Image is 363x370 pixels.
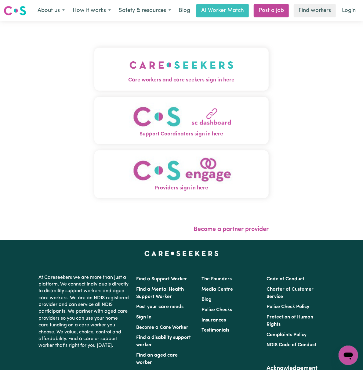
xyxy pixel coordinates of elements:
a: Charter of Customer Service [267,287,314,299]
a: Find a disability support worker [136,335,191,347]
a: NDIS Code of Conduct [267,343,317,347]
a: Police Check Policy [267,304,309,309]
a: Code of Conduct [267,277,304,282]
span: Providers sign in here [94,184,269,192]
button: Providers sign in here [94,150,269,198]
a: Protection of Human Rights [267,315,313,327]
a: Become a partner provider [194,226,269,232]
a: Sign In [136,315,151,320]
a: Media Centre [201,287,233,292]
a: Careseekers home page [144,251,219,256]
img: Careseekers logo [4,5,26,16]
a: Post a job [254,4,289,17]
a: Find a Support Worker [136,277,187,282]
a: Careseekers logo [4,4,26,18]
a: Blog [201,297,212,302]
p: At Careseekers we are more than just a platform. We connect individuals directly to disability su... [39,272,129,352]
a: The Founders [201,277,232,282]
a: AI Worker Match [196,4,249,17]
a: Post your care needs [136,304,183,309]
a: Find workers [294,4,336,17]
a: Find a Mental Health Support Worker [136,287,184,299]
a: Become a Care Worker [136,325,188,330]
button: How it works [69,4,115,17]
button: Care workers and care seekers sign in here [94,48,269,90]
iframe: Button to launch messaging window [339,346,358,365]
button: Support Coordinators sign in here [94,97,269,145]
span: Care workers and care seekers sign in here [94,76,269,84]
a: Testimonials [201,328,229,333]
a: Login [338,4,359,17]
a: Find an aged care worker [136,353,178,365]
a: Police Checks [201,307,232,312]
a: Insurances [201,318,226,323]
button: About us [34,4,69,17]
button: Safety & resources [115,4,175,17]
a: Complaints Policy [267,332,307,337]
a: Blog [175,4,194,17]
span: Support Coordinators sign in here [94,130,269,138]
